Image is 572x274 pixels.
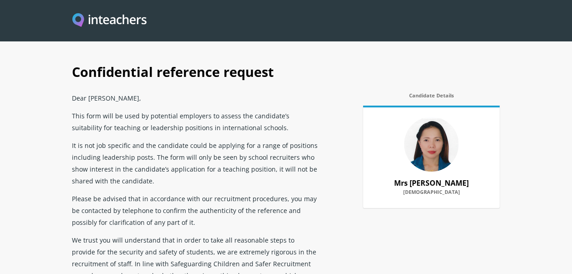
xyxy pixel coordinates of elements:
strong: Mrs [PERSON_NAME] [394,178,469,188]
p: This form will be used by potential employers to assess the candidate’s suitability for teaching ... [72,107,318,136]
label: Candidate Details [363,92,500,103]
p: It is not job specific and the candidate could be applying for a range of positions including lea... [72,136,318,189]
a: Visit this site's homepage [72,13,147,28]
p: Please be advised that in accordance with our recruitment procedures, you may be contacted by tel... [72,189,318,231]
p: Dear [PERSON_NAME], [72,89,318,107]
img: Inteachers [72,13,147,28]
label: [DEMOGRAPHIC_DATA] [372,189,491,200]
h1: Confidential reference request [72,53,500,89]
img: 79875 [404,117,459,172]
